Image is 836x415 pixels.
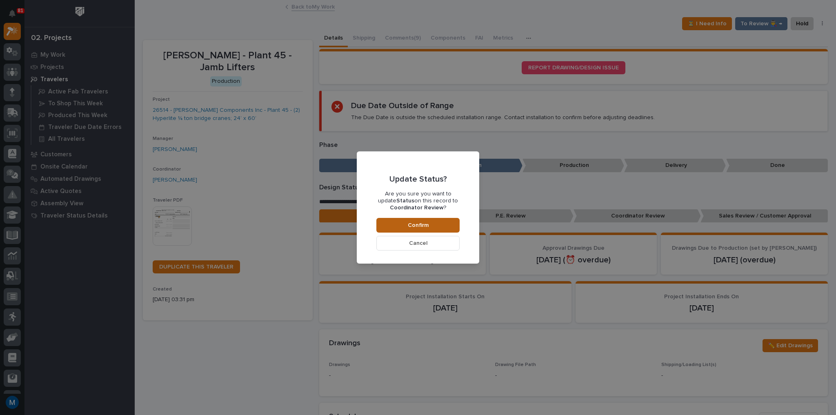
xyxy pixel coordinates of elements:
[409,240,427,247] span: Cancel
[376,218,460,233] button: Confirm
[390,205,444,211] b: Coordinator Review
[396,198,414,204] b: Status
[408,222,429,229] span: Confirm
[376,236,460,251] button: Cancel
[376,191,460,211] p: Are you sure you want to update on this record to ?
[389,174,447,184] p: Update Status?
